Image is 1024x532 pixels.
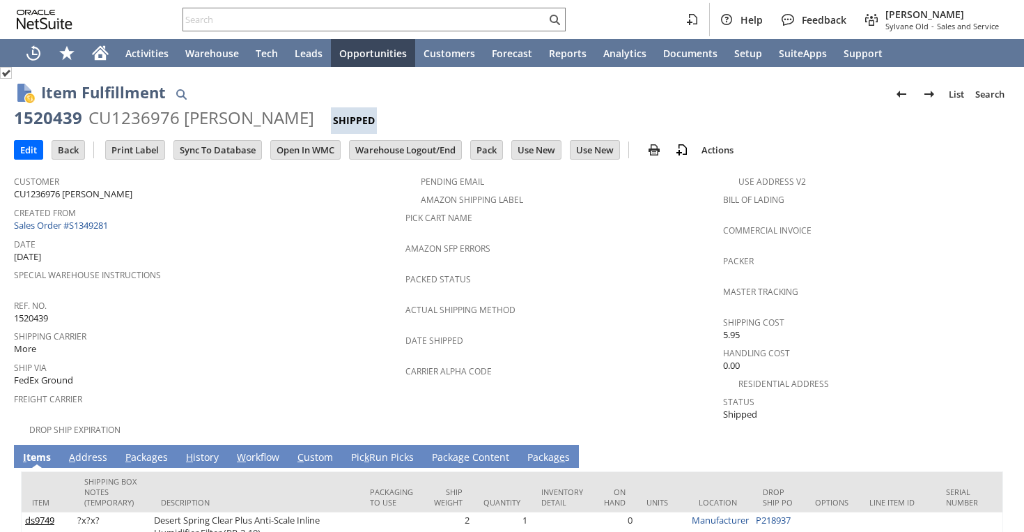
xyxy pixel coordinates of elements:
[646,497,678,508] div: Units
[869,497,925,508] div: Line Item ID
[14,188,132,201] span: CU1236976 [PERSON_NAME]
[183,11,546,28] input: Search
[14,342,36,356] span: More
[740,13,763,26] span: Help
[247,39,286,67] a: Tech
[421,194,523,206] a: Amazon Shipping Label
[185,47,239,60] span: Warehouse
[88,107,314,129] div: CU1236976 [PERSON_NAME]
[14,374,73,387] span: FedEx Ground
[297,450,304,464] span: C
[25,514,54,526] a: ds9749
[931,21,934,31] span: -
[14,207,76,219] a: Created From
[723,317,784,328] a: Shipping Cost
[41,81,166,104] h1: Item Fulfillment
[256,47,278,60] span: Tech
[183,450,222,466] a: History
[17,10,72,29] svg: logo
[233,450,283,466] a: Workflow
[946,487,1002,508] div: Serial Number
[770,39,835,67] a: SuiteApps
[815,497,848,508] div: Options
[271,141,340,159] input: Open In WMC
[483,39,541,67] a: Forecast
[186,450,193,464] span: H
[405,335,463,347] a: Date Shipped
[14,250,41,264] span: [DATE]
[893,86,910,102] img: Previous
[763,487,794,508] div: Drop Ship PO
[738,378,829,390] a: Residential Address
[14,362,47,374] a: Ship Via
[546,11,563,28] svg: Search
[14,219,111,231] a: Sales Order #S1349281
[723,225,812,236] a: Commercial Invoice
[483,497,520,508] div: Quantity
[424,47,475,60] span: Customers
[370,487,413,508] div: Packaging to Use
[943,83,970,105] a: List
[692,514,749,526] a: Manufacturer
[14,269,161,281] a: Special Warehouse Instructions
[492,47,532,60] span: Forecast
[458,450,464,464] span: g
[541,487,583,508] div: Inventory Detail
[723,408,757,421] span: Shipped
[723,328,740,342] span: 5.95
[405,365,492,377] a: Carrier Alpha Code
[122,450,171,466] a: Packages
[734,47,762,60] span: Setup
[559,450,565,464] span: e
[286,39,331,67] a: Leads
[173,86,189,102] img: Quick Find
[885,8,999,21] span: [PERSON_NAME]
[364,450,369,464] span: k
[23,450,26,464] span: I
[985,448,1002,464] a: Unrolled view on
[415,39,483,67] a: Customers
[663,47,717,60] span: Documents
[405,212,472,224] a: Pick Cart Name
[350,141,461,159] input: Warehouse Logout/End
[726,39,770,67] a: Setup
[237,450,246,464] span: W
[331,107,377,134] div: Shipped
[696,144,739,156] a: Actions
[14,176,59,188] a: Customer
[604,487,626,508] div: On Hand
[779,47,827,60] span: SuiteApps
[541,39,595,67] a: Reports
[125,47,169,60] span: Activities
[674,142,690,158] img: add-record.svg
[738,176,806,188] a: Use Address V2
[802,13,846,26] span: Feedback
[699,497,742,508] div: Location
[84,476,140,508] div: Shipping Box Notes (Temporary)
[106,141,164,159] input: Print Label
[125,450,131,464] span: P
[177,39,247,67] a: Warehouse
[549,47,587,60] span: Reports
[174,141,261,159] input: Sync To Database
[295,47,323,60] span: Leads
[405,273,471,285] a: Packed Status
[723,194,784,206] a: Bill Of Lading
[50,39,84,67] div: Shortcuts
[65,450,111,466] a: Address
[723,286,798,298] a: Master Tracking
[52,141,84,159] input: Back
[339,47,407,60] span: Opportunities
[161,497,349,508] div: Description
[25,45,42,61] svg: Recent Records
[835,39,891,67] a: Support
[14,300,47,312] a: Ref. No.
[646,142,662,158] img: print.svg
[723,347,790,359] a: Handling Cost
[117,39,177,67] a: Activities
[844,47,883,60] span: Support
[59,45,75,61] svg: Shortcuts
[17,39,50,67] a: Recent Records
[14,330,86,342] a: Shipping Carrier
[428,450,513,466] a: Package Content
